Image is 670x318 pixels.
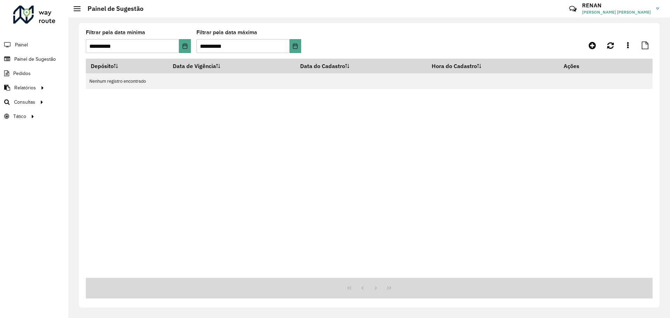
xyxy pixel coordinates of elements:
[582,2,651,9] h3: RENAN
[296,59,427,73] th: Data do Cadastro
[582,9,651,15] span: [PERSON_NAME] [PERSON_NAME]
[179,39,191,53] button: Choose Date
[559,59,601,73] th: Ações
[86,28,145,37] label: Filtrar pela data mínima
[290,39,301,53] button: Choose Date
[427,59,559,73] th: Hora do Cadastro
[196,28,257,37] label: Filtrar pela data máxima
[14,98,35,106] span: Consultas
[14,56,56,63] span: Painel de Sugestão
[565,1,580,16] a: Contato Rápido
[13,113,26,120] span: Tático
[15,41,28,49] span: Painel
[14,84,36,91] span: Relatórios
[81,5,143,13] h2: Painel de Sugestão
[86,59,168,73] th: Depósito
[168,59,296,73] th: Data de Vigência
[86,73,653,89] td: Nenhum registro encontrado
[13,70,31,77] span: Pedidos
